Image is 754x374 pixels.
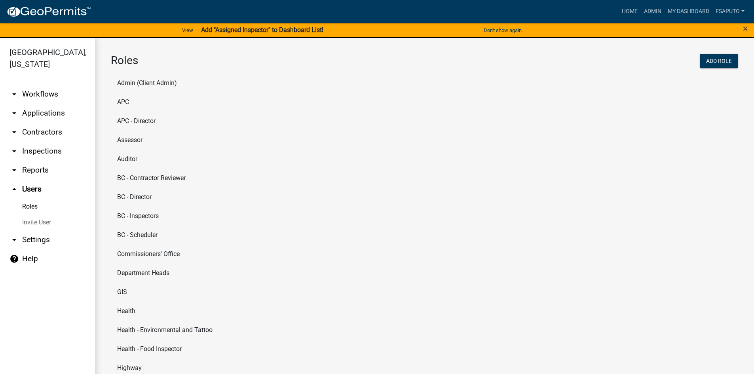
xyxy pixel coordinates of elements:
[111,226,738,245] li: BC - Scheduler
[619,4,641,19] a: Home
[111,169,738,188] li: BC - Contractor Reviewer
[111,245,738,264] li: Commissioners' Office
[111,302,738,321] li: Health
[111,188,738,207] li: BC - Director
[481,24,525,37] button: Don't show again
[9,165,19,175] i: arrow_drop_down
[111,340,738,359] li: Health - Food Inspector
[9,254,19,264] i: help
[111,321,738,340] li: Health - Environmental and Tattoo
[111,283,738,302] li: GIS
[743,24,748,33] button: Close
[665,4,712,19] a: My Dashboard
[9,235,19,245] i: arrow_drop_down
[9,108,19,118] i: arrow_drop_down
[111,150,738,169] li: Auditor
[201,26,323,34] strong: Add "Assigned Inspector" to Dashboard List!
[179,24,196,37] a: View
[111,93,738,112] li: APC
[111,112,738,131] li: APC - Director
[111,207,738,226] li: BC - Inspectors
[712,4,748,19] a: fsaputo
[111,74,738,93] li: Admin (Client Admin)
[641,4,665,19] a: Admin
[111,131,738,150] li: Assessor
[111,54,419,67] h3: Roles
[743,23,748,34] span: ×
[111,264,738,283] li: Department Heads
[9,127,19,137] i: arrow_drop_down
[9,146,19,156] i: arrow_drop_down
[9,89,19,99] i: arrow_drop_down
[700,54,738,68] button: Add Role
[9,184,19,194] i: arrow_drop_up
